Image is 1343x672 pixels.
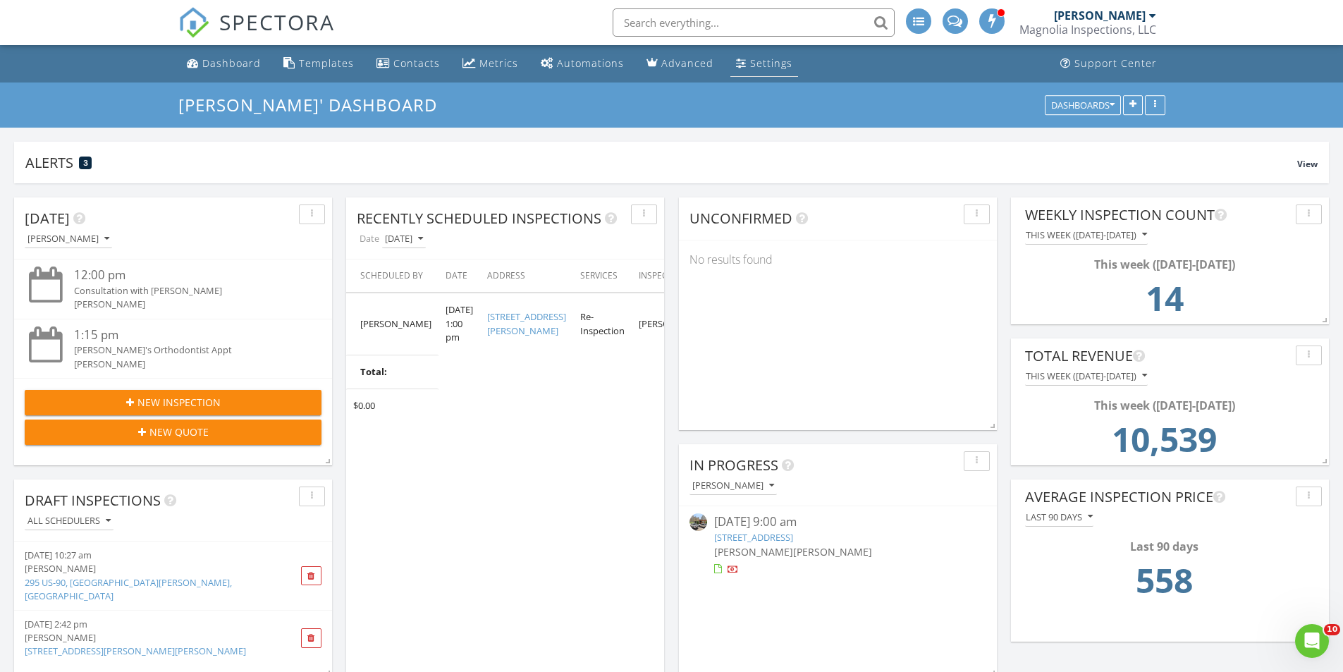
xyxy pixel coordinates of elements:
a: [STREET_ADDRESS] [714,531,793,544]
td: Re-Inspection [573,293,632,355]
div: No results found [679,240,997,279]
div: Contacts [393,56,440,70]
th: Address [480,259,573,293]
th: Date [439,259,480,293]
div: All schedulers [27,516,111,526]
span: SPECTORA [219,7,335,37]
div: Alerts [25,153,1297,172]
a: SPECTORA [178,19,335,49]
button: This week ([DATE]-[DATE]) [1025,226,1148,245]
label: Date [357,229,382,248]
iframe: Intercom live chat [1295,624,1329,658]
b: Total: [360,365,387,379]
div: Last 90 days [1029,538,1299,555]
div: [PERSON_NAME] [27,234,109,244]
button: This week ([DATE]-[DATE]) [1025,367,1148,386]
button: [DATE] [382,230,426,249]
div: Dashboards [1051,100,1115,110]
span: [PERSON_NAME] [793,545,872,558]
th: Inspector [632,259,717,293]
div: Support Center [1074,56,1157,70]
span: [PERSON_NAME] [714,545,793,558]
div: This week ([DATE]-[DATE]) [1026,230,1147,240]
div: Total Revenue [1025,346,1290,367]
div: Consultation with [PERSON_NAME] [74,284,297,298]
span: [DATE] [25,209,70,228]
div: [DATE] [385,234,423,244]
a: Templates [278,51,360,77]
a: Automations (Advanced) [535,51,630,77]
div: [PERSON_NAME] [74,358,297,371]
span: In Progress [689,456,778,475]
a: 295 US-90, [GEOGRAPHIC_DATA][PERSON_NAME], [GEOGRAPHIC_DATA] [25,576,232,602]
a: Advanced [641,51,719,77]
a: [DATE] 2:42 pm [PERSON_NAME] [STREET_ADDRESS][PERSON_NAME][PERSON_NAME] [25,618,272,659]
button: [PERSON_NAME] [25,230,112,249]
button: All schedulers [25,512,114,531]
div: [PERSON_NAME] [74,298,297,311]
a: [STREET_ADDRESS][PERSON_NAME][PERSON_NAME] [25,644,246,657]
span: New Inspection [137,395,221,410]
th: Scheduled By [346,259,439,293]
div: This week ([DATE]-[DATE]) [1026,371,1147,381]
td: [DATE] 1:00 pm [439,293,480,355]
a: [STREET_ADDRESS][PERSON_NAME] [487,310,566,337]
span: Unconfirmed [689,209,792,228]
div: [DATE] 9:00 am [714,513,962,531]
th: Services [573,259,632,293]
div: Metrics [479,56,518,70]
td: 10539.0 [1029,414,1299,473]
a: [DATE] 10:27 am [PERSON_NAME] 295 US-90, [GEOGRAPHIC_DATA][PERSON_NAME], [GEOGRAPHIC_DATA] [25,549,272,603]
div: Dashboard [202,56,261,70]
div: Magnolia Inspections, LLC [1019,23,1156,37]
button: Dashboards [1045,95,1121,115]
a: [PERSON_NAME]' Dashboard [178,93,449,116]
a: Support Center [1055,51,1163,77]
button: [PERSON_NAME] [689,477,777,496]
div: [PERSON_NAME]'s Orthodontist Appt [74,343,297,357]
button: Last 90 days [1025,508,1093,527]
div: This week ([DATE]-[DATE]) [1029,397,1299,414]
span: 10 [1324,624,1340,635]
div: This week ([DATE]-[DATE]) [1029,256,1299,273]
td: 557.76 [1029,555,1299,614]
a: Contacts [371,51,446,77]
a: [DATE] 9:00 am [STREET_ADDRESS] [PERSON_NAME][PERSON_NAME] [689,513,986,576]
td: [PERSON_NAME] [346,293,439,355]
img: streetview [689,513,707,531]
div: [PERSON_NAME] [1054,8,1146,23]
td: 14 [1029,273,1299,332]
span: View [1297,158,1318,170]
div: Last 90 days [1026,512,1093,522]
div: [PERSON_NAME] [25,562,272,575]
div: Settings [750,56,792,70]
a: Metrics [457,51,524,77]
a: Dashboard [181,51,266,77]
div: Average Inspection Price [1025,487,1290,508]
div: Advanced [661,56,713,70]
div: [PERSON_NAME] [25,631,272,644]
td: $0.00 [346,389,439,423]
span: Draft Inspections [25,491,161,510]
div: [DATE] 10:27 am [25,549,272,562]
td: [PERSON_NAME] [632,293,717,355]
div: Templates [299,56,354,70]
span: 3 [83,158,88,168]
div: 12:00 pm [74,267,297,284]
div: 1:15 pm [74,326,297,344]
div: Automations [557,56,624,70]
a: Settings [730,51,798,77]
span: Recently Scheduled Inspections [357,209,601,228]
input: Search everything... [613,8,895,37]
div: [PERSON_NAME] [692,481,774,491]
button: New Inspection [25,390,321,415]
img: The Best Home Inspection Software - Spectora [178,7,209,38]
div: Weekly Inspection Count [1025,204,1290,226]
div: [DATE] 2:42 pm [25,618,272,631]
span: New Quote [149,424,209,439]
button: New Quote [25,420,321,445]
